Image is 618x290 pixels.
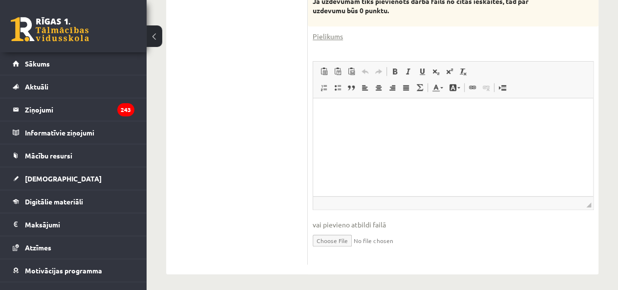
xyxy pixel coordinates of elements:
[495,81,509,94] a: Вставить разрыв страницы для печати
[11,17,89,42] a: Rīgas 1. Tālmācības vidusskola
[25,151,72,160] span: Mācību resursi
[344,81,358,94] a: Цитата
[25,121,134,144] legend: Informatīvie ziņojumi
[25,98,134,121] legend: Ziņojumi
[317,65,331,78] a: Вставить (Ctrl+V)
[413,81,426,94] a: Математика
[25,82,48,91] span: Aktuāli
[429,81,446,94] a: Цвет текста
[372,65,385,78] a: Повторить (Ctrl+Y)
[117,103,134,116] i: 243
[13,213,134,236] a: Maksājumi
[586,202,591,207] span: Перетащите для изменения размера
[372,81,385,94] a: По центру
[331,65,344,78] a: Вставить только текст (Ctrl+Shift+V)
[13,121,134,144] a: Informatīvie ziņojumi
[13,52,134,75] a: Sākums
[446,81,463,94] a: Цвет фона
[331,81,344,94] a: Вставить / удалить маркированный список
[25,197,83,206] span: Digitālie materiāli
[344,65,358,78] a: Вставить из Word
[13,236,134,259] a: Atzīmes
[388,65,402,78] a: Полужирный (Ctrl+B)
[13,190,134,213] a: Digitālie materiāli
[402,65,415,78] a: Курсив (Ctrl+I)
[479,81,493,94] a: Убрать ссылку
[313,98,593,196] iframe: Визуальный текстовый редактор, wiswyg-editor-user-answer-47433909401740
[313,220,594,230] span: vai pievieno atbildi failā
[25,266,102,275] span: Motivācijas programma
[443,65,456,78] a: Надстрочный индекс
[466,81,479,94] a: Вставить/Редактировать ссылку (Ctrl+K)
[25,213,134,236] legend: Maksājumi
[25,243,51,252] span: Atzīmes
[385,81,399,94] a: По правому краю
[358,81,372,94] a: По левому краю
[415,65,429,78] a: Подчеркнутый (Ctrl+U)
[25,59,50,68] span: Sākums
[358,65,372,78] a: Отменить (Ctrl+Z)
[399,81,413,94] a: По ширине
[317,81,331,94] a: Вставить / удалить нумерованный список
[13,167,134,190] a: [DEMOGRAPHIC_DATA]
[13,144,134,167] a: Mācību resursi
[13,259,134,282] a: Motivācijas programma
[456,65,470,78] a: Убрать форматирование
[13,75,134,98] a: Aktuāli
[313,31,343,42] a: Pielikums
[25,174,102,183] span: [DEMOGRAPHIC_DATA]
[13,98,134,121] a: Ziņojumi243
[429,65,443,78] a: Подстрочный индекс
